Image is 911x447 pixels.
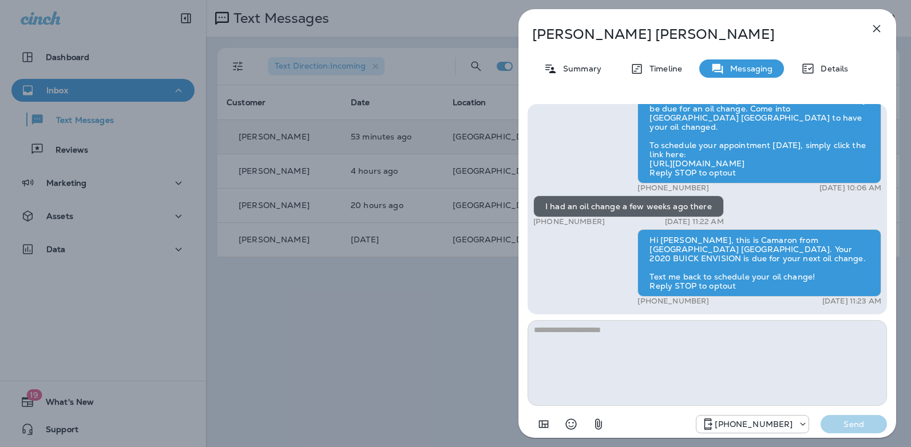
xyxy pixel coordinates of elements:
p: [DATE] 10:06 AM [819,183,881,193]
div: I had an oil change a few weeks ago there [533,195,724,217]
div: Hi [PERSON_NAME], this is Camaron from [GEOGRAPHIC_DATA] [GEOGRAPHIC_DATA]. Your 2020 BUICK ENVIS... [637,229,881,297]
button: Select an emoji [560,413,583,436]
p: Summary [557,64,601,73]
p: [PHONE_NUMBER] [637,297,709,306]
p: Details [815,64,848,73]
div: +1 (984) 409-9300 [696,417,809,431]
p: Timeline [644,64,682,73]
p: [PHONE_NUMBER] [637,183,709,193]
p: [DATE] 11:22 AM [665,217,724,226]
p: [PHONE_NUMBER] [533,217,605,226]
p: [DATE] 11:23 AM [822,297,881,306]
p: Messaging [724,64,773,73]
p: [PHONE_NUMBER] [715,420,793,429]
p: [PERSON_NAME] [PERSON_NAME] [532,26,845,42]
div: Hi [PERSON_NAME], your 2020 BUICK ENVISION may be due for an oil change. Come into [GEOGRAPHIC_DA... [637,89,881,183]
button: Add in a premade template [532,413,555,436]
